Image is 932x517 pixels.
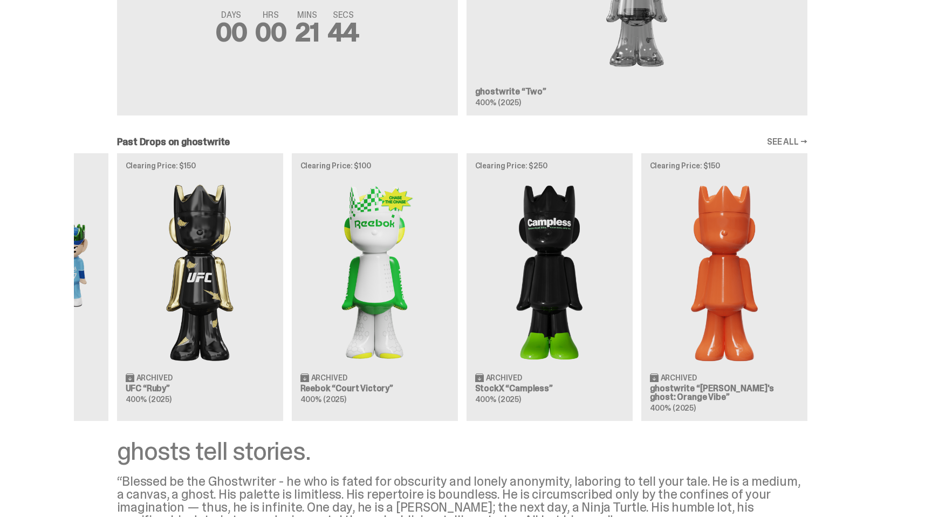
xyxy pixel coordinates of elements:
p: Clearing Price: $150 [650,162,799,169]
h3: UFC “Ruby” [126,384,275,393]
h3: ghostwrite “Two” [475,87,799,96]
p: Clearing Price: $100 [300,162,449,169]
a: Clearing Price: $150 Schrödinger's ghost: Orange Vibe Archived [641,153,807,421]
span: 400% (2025) [300,394,346,404]
img: Court Victory [300,178,449,364]
p: Clearing Price: $250 [475,162,624,169]
a: SEE ALL → [767,138,807,146]
span: 21 [295,15,319,49]
span: 44 [328,15,359,49]
h3: StockX “Campless” [475,384,624,393]
img: Schrödinger's ghost: Orange Vibe [650,178,799,364]
span: 400% (2025) [126,394,172,404]
a: Clearing Price: $250 Campless Archived [467,153,633,421]
span: 400% (2025) [650,403,696,413]
img: Campless [475,178,624,364]
p: Clearing Price: $150 [126,162,275,169]
span: Archived [486,374,522,382]
span: 400% (2025) [475,394,521,404]
span: DAYS [216,11,247,19]
span: Archived [661,374,697,382]
span: 400% (2025) [475,98,521,107]
span: Archived [136,374,173,382]
h3: ghostwrite “[PERSON_NAME]'s ghost: Orange Vibe” [650,384,799,402]
span: HRS [255,11,286,19]
img: Ruby [126,178,275,364]
span: 00 [255,15,286,49]
div: ghosts tell stories. [117,438,807,464]
a: Clearing Price: $100 Court Victory Archived [292,153,458,421]
h3: Reebok “Court Victory” [300,384,449,393]
a: Clearing Price: $150 Ruby Archived [117,153,283,421]
h2: Past Drops on ghostwrite [117,137,230,147]
span: SECS [328,11,359,19]
span: Archived [311,374,347,382]
span: 00 [216,15,247,49]
span: MINS [295,11,319,19]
